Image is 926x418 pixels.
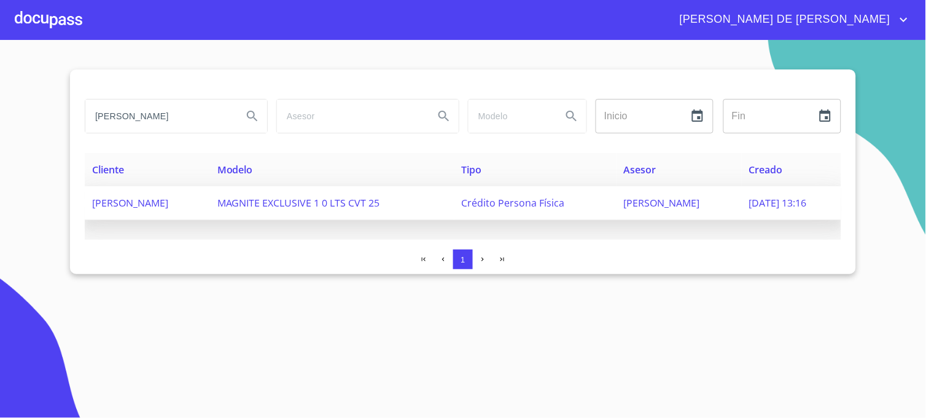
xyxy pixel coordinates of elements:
[92,163,124,176] span: Cliente
[277,100,424,133] input: search
[462,163,482,176] span: Tipo
[92,196,168,210] span: [PERSON_NAME]
[85,100,233,133] input: search
[238,101,267,131] button: Search
[749,196,807,210] span: [DATE] 13:16
[217,196,380,210] span: MAGNITE EXCLUSIVE 1 0 LTS CVT 25
[749,163,783,176] span: Creado
[461,255,465,264] span: 1
[469,100,552,133] input: search
[462,196,565,210] span: Crédito Persona Física
[624,163,656,176] span: Asesor
[671,10,911,30] button: account of current user
[624,196,700,210] span: [PERSON_NAME]
[453,250,473,269] button: 1
[557,101,586,131] button: Search
[671,10,897,30] span: [PERSON_NAME] DE [PERSON_NAME]
[217,163,253,176] span: Modelo
[429,101,459,131] button: Search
